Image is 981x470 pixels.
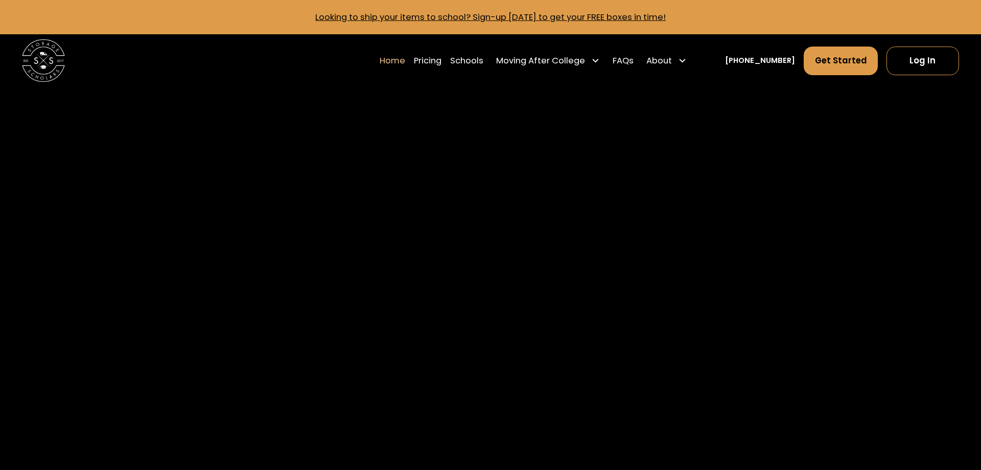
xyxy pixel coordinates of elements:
[725,55,795,66] a: [PHONE_NUMBER]
[646,54,672,67] div: About
[380,46,405,76] a: Home
[496,54,585,67] div: Moving After College
[315,11,666,23] a: Looking to ship your items to school? Sign-up [DATE] to get your FREE boxes in time!
[804,47,878,75] a: Get Started
[886,47,959,75] a: Log In
[22,39,64,82] img: Storage Scholars main logo
[414,46,441,76] a: Pricing
[450,46,483,76] a: Schools
[613,46,634,76] a: FAQs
